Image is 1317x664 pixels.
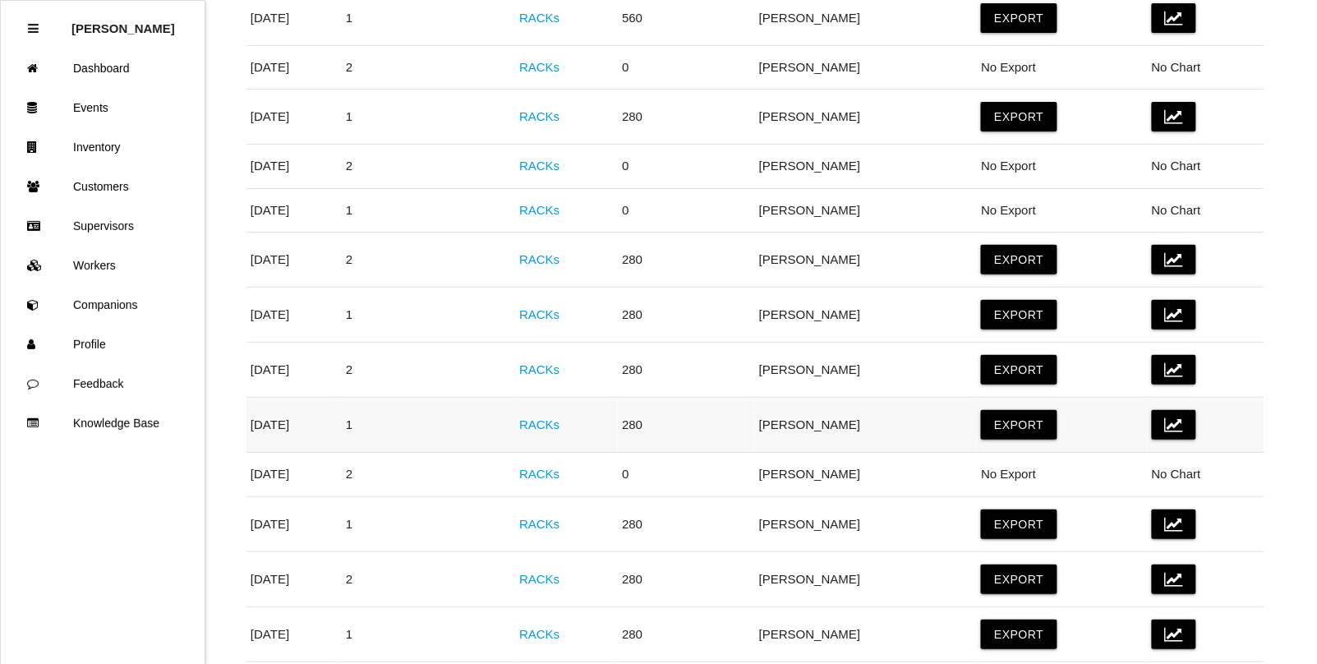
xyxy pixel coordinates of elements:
[246,551,342,606] td: [DATE]
[977,188,1147,233] td: No Export
[246,188,342,233] td: [DATE]
[519,307,559,321] a: RACKs
[519,572,559,586] a: RACKs
[618,398,755,453] td: 280
[246,90,342,145] td: [DATE]
[755,496,977,551] td: [PERSON_NAME]
[755,551,977,606] td: [PERSON_NAME]
[28,9,39,48] div: Close
[755,453,977,497] td: [PERSON_NAME]
[342,90,515,145] td: 1
[519,203,559,217] a: RACKs
[618,233,755,288] td: 280
[1,206,205,246] a: Supervisors
[618,188,755,233] td: 0
[1,127,205,167] a: Inventory
[1,246,205,285] a: Workers
[1148,188,1264,233] td: No Chart
[519,60,559,74] a: RACKs
[246,606,342,662] td: [DATE]
[342,551,515,606] td: 2
[755,90,977,145] td: [PERSON_NAME]
[519,109,559,123] a: RACKs
[1,325,205,364] a: Profile
[246,398,342,453] td: [DATE]
[618,496,755,551] td: 280
[1,48,205,88] a: Dashboard
[342,188,515,233] td: 1
[981,300,1057,330] button: Export
[981,3,1057,33] button: Export
[977,453,1147,497] td: No Export
[981,565,1057,594] button: Export
[981,355,1057,385] button: Export
[981,102,1057,131] button: Export
[246,496,342,551] td: [DATE]
[246,343,342,398] td: [DATE]
[342,606,515,662] td: 1
[519,467,559,481] a: RACKs
[618,45,755,90] td: 0
[1,88,205,127] a: Events
[618,288,755,343] td: 280
[246,233,342,288] td: [DATE]
[1148,145,1264,189] td: No Chart
[755,288,977,343] td: [PERSON_NAME]
[755,398,977,453] td: [PERSON_NAME]
[1148,453,1264,497] td: No Chart
[342,343,515,398] td: 2
[246,145,342,189] td: [DATE]
[755,606,977,662] td: [PERSON_NAME]
[1,285,205,325] a: Companions
[618,551,755,606] td: 280
[519,252,559,266] a: RACKs
[246,453,342,497] td: [DATE]
[342,233,515,288] td: 2
[519,417,559,431] a: RACKs
[246,45,342,90] td: [DATE]
[755,343,977,398] td: [PERSON_NAME]
[981,410,1057,440] button: Export
[71,9,175,35] p: Rosie Blandino
[519,627,559,641] a: RACKs
[618,343,755,398] td: 280
[755,188,977,233] td: [PERSON_NAME]
[342,453,515,497] td: 2
[981,620,1057,649] button: Export
[342,45,515,90] td: 2
[618,606,755,662] td: 280
[342,145,515,189] td: 2
[342,288,515,343] td: 1
[519,11,559,25] a: RACKs
[1148,45,1264,90] td: No Chart
[519,159,559,173] a: RACKs
[755,45,977,90] td: [PERSON_NAME]
[342,496,515,551] td: 1
[755,145,977,189] td: [PERSON_NAME]
[618,145,755,189] td: 0
[519,517,559,531] a: RACKs
[755,233,977,288] td: [PERSON_NAME]
[977,45,1147,90] td: No Export
[981,245,1057,274] button: Export
[246,288,342,343] td: [DATE]
[519,362,559,376] a: RACKs
[618,90,755,145] td: 280
[981,510,1057,539] button: Export
[618,453,755,497] td: 0
[1,167,205,206] a: Customers
[1,403,205,443] a: Knowledge Base
[1,364,205,403] a: Feedback
[342,398,515,453] td: 1
[977,145,1147,189] td: No Export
